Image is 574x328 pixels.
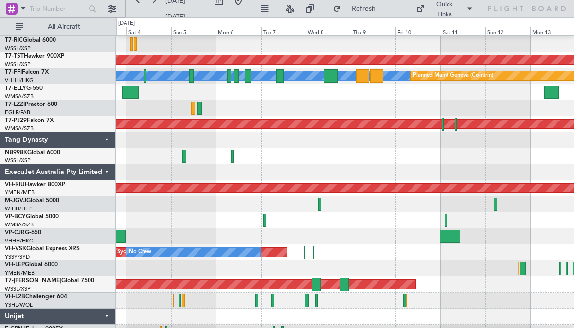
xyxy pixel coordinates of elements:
a: WSSL/XSP [5,61,31,68]
a: T7-LZZIPraetor 600 [5,102,57,107]
a: WSSL/XSP [5,45,31,52]
div: No Crew [129,245,151,259]
span: T7-TST [5,53,24,59]
span: VH-VSK [5,246,26,252]
a: T7-TSTHawker 900XP [5,53,64,59]
a: YMEN/MEB [5,189,35,196]
a: YMEN/MEB [5,269,35,276]
a: EGLF/FAB [5,109,30,116]
span: VH-L2B [5,294,25,300]
input: Trip Number [30,1,86,16]
div: Sat 11 [441,27,485,35]
div: Sun 12 [485,27,530,35]
a: T7-RICGlobal 6000 [5,37,56,43]
button: All Aircraft [11,19,106,35]
a: N8998KGlobal 6000 [5,150,60,155]
a: WIHH/HLP [5,205,32,212]
a: VHHH/HKG [5,237,34,244]
a: T7-ELLYG-550 [5,86,43,91]
a: VHHH/HKG [5,77,34,84]
div: Mon 6 [216,27,261,35]
div: Wed 8 [306,27,351,35]
button: Quick Links [411,1,478,17]
a: T7-PJ29Falcon 7X [5,118,54,123]
a: VP-BCYGlobal 5000 [5,214,59,220]
a: YSHL/WOL [5,301,33,309]
a: WSSL/XSP [5,285,31,293]
div: Tue 7 [261,27,306,35]
span: All Aircraft [25,23,103,30]
a: VH-RIUHawker 800XP [5,182,65,188]
div: Planned Maint Geneva (Cointrin) [413,69,493,83]
span: T7-RIC [5,37,23,43]
span: VP-BCY [5,214,26,220]
a: T7-FFIFalcon 7X [5,69,49,75]
a: WSSL/XSP [5,157,31,164]
span: T7-ELLY [5,86,26,91]
span: VP-CJR [5,230,25,236]
a: T7-[PERSON_NAME]Global 7500 [5,278,94,284]
button: Refresh [328,1,387,17]
span: T7-LZZI [5,102,25,107]
div: Sun 5 [171,27,216,35]
div: Fri 10 [395,27,440,35]
span: Refresh [343,5,384,12]
a: WMSA/SZB [5,221,34,228]
span: T7-FFI [5,69,22,75]
a: VP-CJRG-650 [5,230,41,236]
a: VH-L2BChallenger 604 [5,294,67,300]
div: [DATE] [118,19,135,28]
span: T7-PJ29 [5,118,27,123]
span: VH-RIU [5,182,25,188]
div: Sat 4 [126,27,171,35]
a: VH-VSKGlobal Express XRS [5,246,80,252]
a: YSSY/SYD [5,253,30,260]
span: T7-[PERSON_NAME] [5,278,61,284]
a: WMSA/SZB [5,93,34,100]
span: N8998K [5,150,27,155]
span: VH-LEP [5,262,25,268]
a: M-JGVJGlobal 5000 [5,198,59,204]
span: M-JGVJ [5,198,26,204]
a: VH-LEPGlobal 6000 [5,262,58,268]
a: WMSA/SZB [5,125,34,132]
div: Thu 9 [351,27,395,35]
